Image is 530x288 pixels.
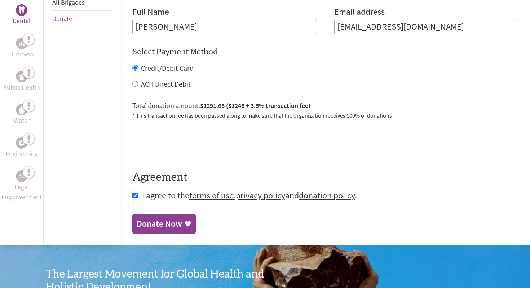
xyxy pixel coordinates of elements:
a: terms of use [189,190,234,201]
img: Dental [19,6,25,13]
div: Dental [16,4,27,16]
div: Donate Now [137,218,182,230]
p: Dental [13,16,31,26]
a: Donate Now [132,214,196,234]
a: BusinessBusiness [9,38,34,59]
a: Legal EmpowermentLegal Empowerment [1,170,42,202]
a: DentalDental [13,4,31,26]
div: Business [16,38,27,49]
div: Legal Empowerment [16,170,27,182]
p: Public Health [3,82,40,92]
img: Engineering [19,140,25,145]
input: Your Email [334,19,519,34]
a: Donate [52,14,72,23]
a: WaterWater [14,104,30,126]
p: Engineering [6,149,38,159]
p: Legal Empowerment [1,182,42,202]
div: Public Health [16,71,27,82]
img: Public Health [19,73,25,80]
label: ACH Direct Debit [141,79,191,88]
p: Business [9,49,34,59]
img: Legal Empowerment [19,174,25,178]
label: Total donation amount: [132,101,310,111]
iframe: reCAPTCHA [132,128,242,157]
label: Email address [334,6,385,19]
a: privacy policy [236,190,285,201]
h4: Agreement [132,171,518,184]
span: $1291.68 ($1248 + 3.5% transaction fee) [200,101,310,110]
h4: Select Payment Method [132,46,518,57]
a: Public HealthPublic Health [3,71,40,92]
p: Water [14,115,30,126]
a: donation policy [299,190,355,201]
img: Business [19,40,25,46]
label: Full Name [132,6,169,19]
a: EngineeringEngineering [6,137,38,159]
input: Enter Full Name [132,19,317,34]
li: Donate [52,11,112,27]
img: Water [19,105,25,114]
p: * This transaction fee has been passed along to make sure that the organization receives 100% of ... [132,111,518,120]
span: I agree to the , and . [142,190,357,201]
div: Engineering [16,137,27,149]
label: Credit/Debit Card [141,64,194,73]
div: Water [16,104,27,115]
